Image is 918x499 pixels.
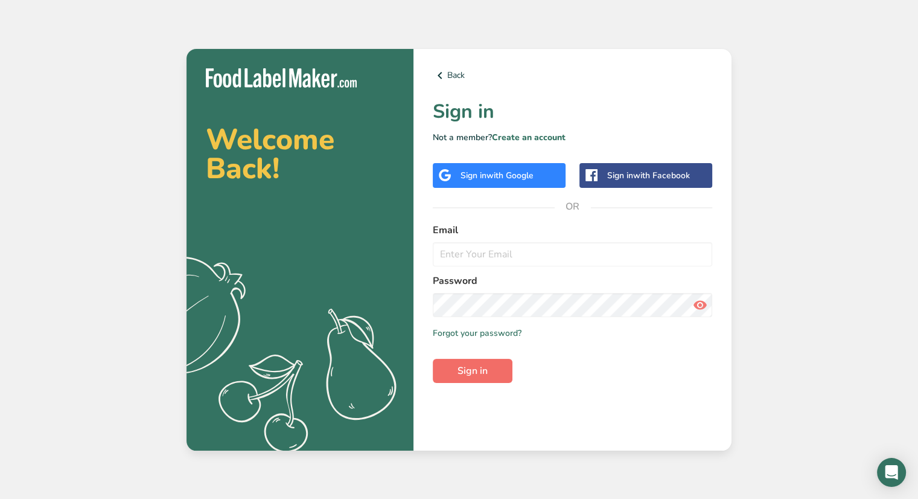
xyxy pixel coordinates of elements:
span: OR [555,188,591,225]
div: Open Intercom Messenger [877,458,906,487]
span: Sign in [457,364,488,378]
input: Enter Your Email [433,242,712,266]
a: Create an account [492,132,566,143]
span: with Google [486,170,534,181]
p: Not a member? [433,131,712,144]
div: Sign in [461,169,534,182]
label: Password [433,274,712,288]
div: Sign in [607,169,690,182]
a: Forgot your password? [433,327,521,340]
button: Sign in [433,359,512,383]
span: with Facebook [633,170,690,181]
a: Back [433,68,712,83]
h1: Sign in [433,97,712,126]
label: Email [433,223,712,237]
img: Food Label Maker [206,68,357,88]
h2: Welcome Back! [206,125,394,183]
